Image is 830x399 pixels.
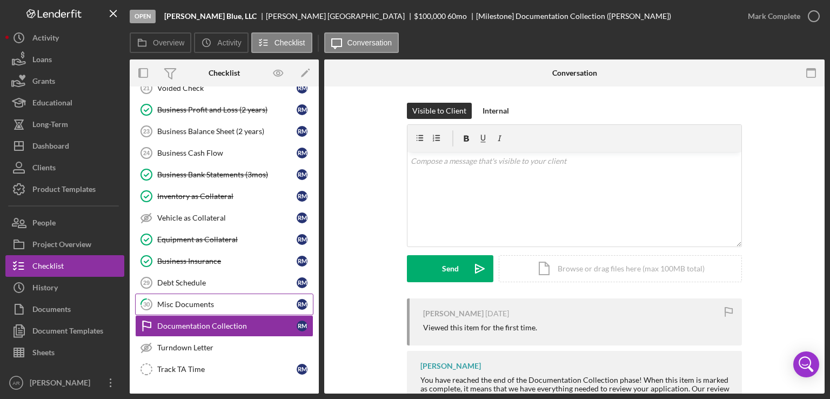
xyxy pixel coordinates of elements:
div: Business Insurance [157,257,297,265]
div: R M [297,83,307,94]
div: R M [297,234,307,245]
div: Open [130,10,156,23]
label: Conversation [347,38,392,47]
button: Mark Complete [737,5,825,27]
div: Grants [32,70,55,95]
div: Business Profit and Loss (2 years) [157,105,297,114]
div: Equipment as Collateral [157,235,297,244]
div: People [32,212,56,236]
div: Vehicle as Collateral [157,214,297,222]
a: 29Debt ScheduleRM [135,272,313,294]
tspan: 29 [143,280,150,286]
button: Loans [5,49,124,70]
div: Turndown Letter [157,343,313,352]
div: Dashboard [32,135,69,159]
a: 21Voided CheckRM [135,77,313,99]
tspan: 21 [143,85,150,91]
a: 23Business Balance Sheet (2 years)RM [135,121,313,142]
div: Documentation Collection [157,322,297,330]
tspan: 24 [143,150,150,156]
button: Product Templates [5,178,124,200]
div: Business Cash Flow [157,149,297,157]
div: Visible to Client [412,103,466,119]
div: Checklist [209,69,240,77]
div: Documents [32,298,71,323]
button: Educational [5,92,124,114]
a: Documentation CollectionRM [135,315,313,337]
b: [PERSON_NAME] Blue, LLC [164,12,257,21]
button: Internal [477,103,514,119]
div: [Milestone] Documentation Collection ([PERSON_NAME]) [476,12,671,21]
tspan: 30 [143,301,150,308]
label: Checklist [275,38,305,47]
div: R M [297,364,307,375]
div: Inventory as Collateral [157,192,297,201]
div: Misc Documents [157,300,297,309]
time: 2025-03-26 18:46 [485,309,509,318]
div: Internal [483,103,509,119]
div: R M [297,104,307,115]
a: 30Misc DocumentsRM [135,294,313,315]
button: Document Templates [5,320,124,342]
div: Clients [32,157,56,181]
a: Vehicle as CollateralRM [135,207,313,229]
div: Voided Check [157,84,297,92]
button: Long-Term [5,114,124,135]
a: Clients [5,157,124,178]
div: [PERSON_NAME] [423,309,484,318]
div: R M [297,256,307,267]
div: Conversation [552,69,597,77]
button: Conversation [324,32,399,53]
button: Grants [5,70,124,92]
div: R M [297,191,307,202]
div: R M [297,277,307,288]
button: People [5,212,124,234]
div: [PERSON_NAME] [420,362,481,370]
div: Document Templates [32,320,103,344]
div: Checklist [32,255,64,280]
div: [PERSON_NAME] [27,372,97,396]
div: Send [442,255,459,282]
a: Business Profit and Loss (2 years)RM [135,99,313,121]
button: Checklist [5,255,124,277]
div: Open Intercom Messenger [793,351,819,377]
div: Debt Schedule [157,278,297,287]
div: 60 mo [447,12,467,21]
button: Activity [194,32,248,53]
button: Send [407,255,493,282]
a: Track TA TimeRM [135,358,313,380]
a: Equipment as CollateralRM [135,229,313,250]
label: Overview [153,38,184,47]
a: Turndown Letter [135,337,313,358]
div: R M [297,212,307,223]
a: Sheets [5,342,124,363]
div: Educational [32,92,72,116]
button: Visible to Client [407,103,472,119]
div: Project Overview [32,234,91,258]
text: AR [12,380,19,386]
div: History [32,277,58,301]
button: Activity [5,27,124,49]
a: Business Bank Statements (3mos)RM [135,164,313,185]
button: Dashboard [5,135,124,157]
a: Business InsuranceRM [135,250,313,272]
div: R M [297,126,307,137]
button: Documents [5,298,124,320]
div: Sheets [32,342,55,366]
div: Viewed this item for the first time. [423,323,537,332]
div: Track TA Time [157,365,297,374]
div: Business Bank Statements (3mos) [157,170,297,179]
div: Product Templates [32,178,96,203]
button: Overview [130,32,191,53]
button: History [5,277,124,298]
div: Long-Term [32,114,68,138]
